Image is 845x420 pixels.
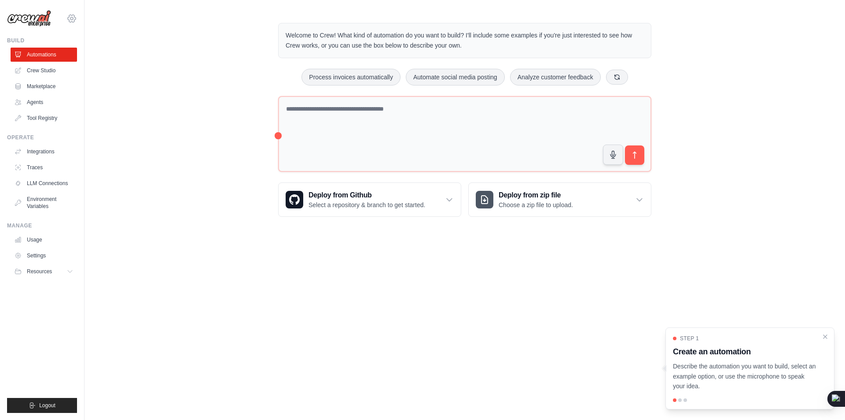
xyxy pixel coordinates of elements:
a: LLM Connections [11,176,77,190]
div: Manage [7,222,77,229]
h3: Deploy from Github [309,190,425,201]
div: Widget de chat [801,378,845,420]
h3: Deploy from zip file [499,190,573,201]
button: Process invoices automatically [301,69,400,85]
button: Logout [7,398,77,413]
span: Logout [39,402,55,409]
p: Choose a zip file to upload. [499,201,573,209]
a: Environment Variables [11,192,77,213]
a: Traces [11,160,77,175]
a: Tool Registry [11,111,77,125]
div: Build [7,37,77,44]
a: Marketplace [11,79,77,93]
h3: Create an automation [673,346,816,358]
a: Agents [11,95,77,109]
p: Describe the automation you want to build, select an example option, or use the microphone to spe... [673,361,816,391]
img: Logo [7,10,51,27]
p: Select a repository & branch to get started. [309,201,425,209]
button: Analyze customer feedback [510,69,601,85]
span: Resources [27,268,52,275]
a: Settings [11,249,77,263]
iframe: Chat Widget [801,378,845,420]
a: Integrations [11,145,77,159]
p: Welcome to Crew! What kind of automation do you want to build? I'll include some examples if you'... [286,30,644,51]
button: Resources [11,264,77,279]
a: Automations [11,48,77,62]
a: Crew Studio [11,63,77,78]
button: Automate social media posting [406,69,505,85]
div: Operate [7,134,77,141]
button: Close walkthrough [822,333,829,340]
span: Step 1 [680,335,699,342]
a: Usage [11,233,77,247]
